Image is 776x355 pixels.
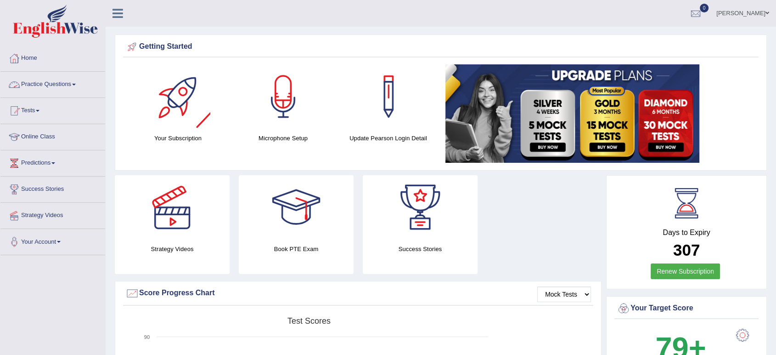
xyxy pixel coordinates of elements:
b: 307 [673,241,700,259]
a: Predictions [0,150,105,173]
div: Getting Started [125,40,756,54]
a: Strategy Videos [0,203,105,226]
a: Home [0,46,105,69]
span: 0 [700,4,709,12]
a: Success Stories [0,177,105,200]
h4: Microphone Setup [235,133,331,143]
h4: Strategy Videos [115,244,230,254]
a: Practice Questions [0,72,105,95]
text: 90 [144,334,150,340]
div: Score Progress Chart [125,286,591,300]
a: Your Account [0,229,105,252]
a: Renew Subscription [651,263,720,279]
h4: Success Stories [363,244,478,254]
img: small5.jpg [445,64,699,163]
h4: Update Pearson Login Detail [340,133,436,143]
h4: Your Subscription [130,133,226,143]
tspan: Test scores [287,316,331,326]
a: Tests [0,98,105,121]
a: Online Class [0,124,105,147]
div: Your Target Score [617,302,756,315]
h4: Days to Expiry [617,229,756,237]
h4: Book PTE Exam [239,244,354,254]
